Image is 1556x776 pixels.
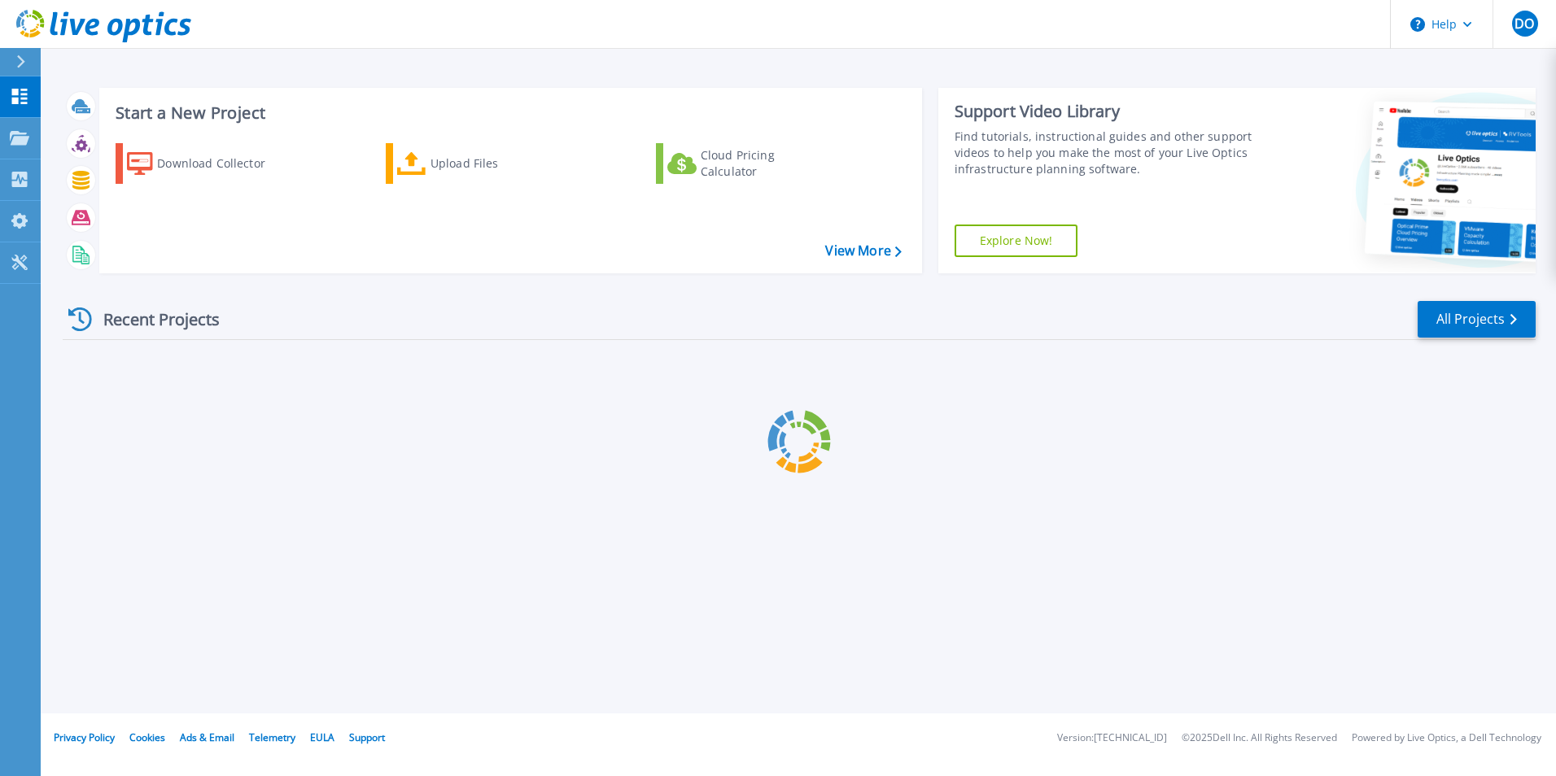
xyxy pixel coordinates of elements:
div: Upload Files [431,147,561,180]
a: Cloud Pricing Calculator [656,143,837,184]
a: Cookies [129,730,165,744]
div: Find tutorials, instructional guides and other support videos to help you make the most of your L... [955,129,1259,177]
a: All Projects [1418,301,1536,338]
div: Recent Projects [63,299,242,339]
li: Version: [TECHNICAL_ID] [1057,733,1167,743]
h3: Start a New Project [116,104,901,122]
div: Cloud Pricing Calculator [701,147,831,180]
a: Ads & Email [180,730,234,744]
a: View More [825,243,901,259]
a: Explore Now! [955,225,1078,257]
a: EULA [310,730,334,744]
a: Privacy Policy [54,730,115,744]
a: Upload Files [386,143,567,184]
div: Support Video Library [955,101,1259,122]
li: Powered by Live Optics, a Dell Technology [1352,733,1541,743]
a: Support [349,730,385,744]
a: Telemetry [249,730,295,744]
a: Download Collector [116,143,297,184]
div: Download Collector [157,147,287,180]
li: © 2025 Dell Inc. All Rights Reserved [1182,733,1337,743]
span: DO [1514,17,1534,30]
